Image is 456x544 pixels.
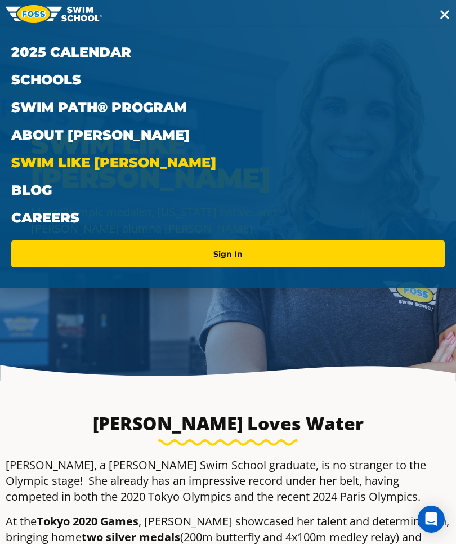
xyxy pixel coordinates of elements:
img: FOSS Swim School Logo [6,5,102,23]
a: Careers [11,204,445,231]
a: Swim Path® Program [11,93,445,121]
a: Blog [11,176,445,204]
a: About [PERSON_NAME] [11,121,445,149]
div: Open Intercom Messenger [418,506,445,533]
a: Schools [11,66,445,93]
p: [PERSON_NAME], a [PERSON_NAME] Swim School graduate, is no stranger to the Olympic stage! She alr... [6,457,450,505]
a: Swim Like [PERSON_NAME] [11,149,445,176]
strong: Tokyo 2020 Games [37,514,138,529]
a: 2025 Calendar [11,38,445,66]
a: Sign In [16,245,440,263]
button: Toggle navigation [433,6,456,21]
h3: [PERSON_NAME] Loves Water [62,412,394,435]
